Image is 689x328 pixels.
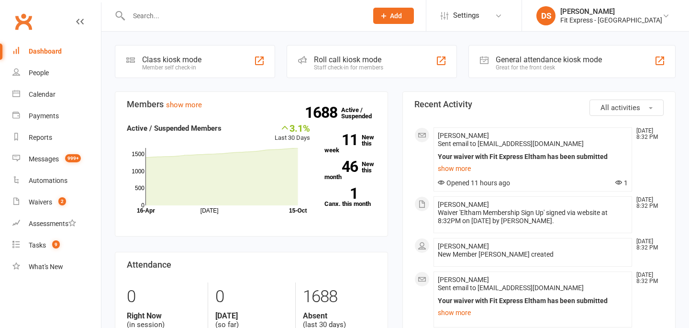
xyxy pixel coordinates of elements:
div: New Member [PERSON_NAME] created [438,250,628,259]
h3: Attendance [127,260,376,270]
span: Settings [453,5,479,26]
div: Staff check-in for members [314,64,383,71]
a: What's New [12,256,101,278]
div: Assessments [29,220,76,227]
strong: 1 [324,186,358,201]
time: [DATE] 8:32 PM [632,197,663,209]
div: Great for the front desk [496,64,602,71]
a: Payments [12,105,101,127]
a: Assessments [12,213,101,235]
div: People [29,69,49,77]
div: Reports [29,134,52,141]
a: Waivers 2 [12,192,101,213]
span: Add [390,12,402,20]
div: Calendar [29,90,56,98]
div: [PERSON_NAME] [560,7,662,16]
span: 1 [615,179,628,187]
div: Your waiver with Fit Express Eltham has been submitted [438,297,628,305]
div: 0 [215,283,289,311]
div: 1688 [303,283,376,311]
strong: 46 [324,159,358,174]
time: [DATE] 8:32 PM [632,238,663,251]
time: [DATE] 8:32 PM [632,272,663,284]
div: Automations [29,177,67,184]
a: Messages 999+ [12,148,101,170]
span: All activities [600,103,640,112]
strong: [DATE] [215,311,289,320]
a: Tasks 9 [12,235,101,256]
span: Sent email to [EMAIL_ADDRESS][DOMAIN_NAME] [438,284,584,292]
a: Calendar [12,84,101,105]
div: Fit Express - [GEOGRAPHIC_DATA] [560,16,662,24]
a: Clubworx [11,10,35,34]
div: Roll call kiosk mode [314,55,383,64]
div: Your waiver with Fit Express Eltham has been submitted [438,153,628,161]
strong: 1688 [305,105,341,120]
a: show more [438,162,628,175]
div: 0 [127,283,200,311]
div: Member self check-in [142,64,201,71]
a: 1688Active / Suspended [341,100,383,126]
a: 46New this month [324,161,376,180]
div: Waiver 'Eltham Membership Sign Up' signed via website at 8:32PM on [DATE] by [PERSON_NAME]. [438,209,628,225]
a: 1Canx. this month [324,188,376,207]
strong: Absent [303,311,376,320]
div: Payments [29,112,59,120]
a: Reports [12,127,101,148]
a: Automations [12,170,101,192]
a: show more [166,101,202,109]
div: General attendance kiosk mode [496,55,602,64]
div: Tasks [29,241,46,249]
span: [PERSON_NAME] [438,132,489,139]
span: 9 [52,240,60,249]
a: Dashboard [12,41,101,62]
div: Last 30 Days [275,123,310,143]
span: [PERSON_NAME] [438,242,489,250]
a: People [12,62,101,84]
a: show more [438,306,628,319]
strong: 11 [324,133,358,147]
div: DS [536,6,556,25]
span: [PERSON_NAME] [438,201,489,208]
h3: Recent Activity [414,100,664,109]
div: Dashboard [29,47,62,55]
h3: Members [127,100,376,109]
div: What's New [29,263,63,271]
input: Search... [126,9,361,23]
div: Messages [29,155,59,163]
span: [PERSON_NAME] [438,276,489,283]
time: [DATE] 8:32 PM [632,128,663,140]
span: Sent email to [EMAIL_ADDRESS][DOMAIN_NAME] [438,140,584,147]
span: 999+ [65,154,81,162]
div: Class kiosk mode [142,55,201,64]
span: 2 [58,197,66,205]
div: Waivers [29,198,52,206]
strong: Active / Suspended Members [127,124,222,133]
span: Opened 11 hours ago [438,179,510,187]
button: Add [373,8,414,24]
strong: Right Now [127,311,200,320]
a: 11New this week [324,134,376,153]
div: 3.1% [275,123,310,133]
button: All activities [589,100,664,116]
